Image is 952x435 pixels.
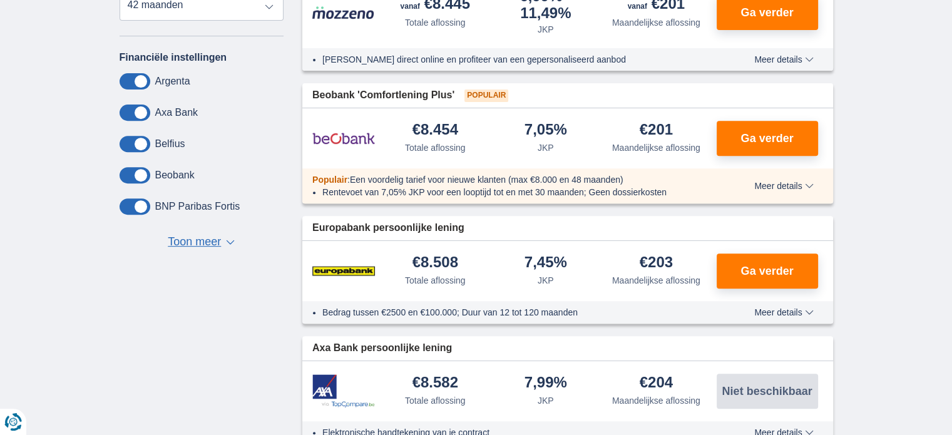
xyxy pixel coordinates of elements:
div: Totale aflossing [405,16,466,29]
div: : [302,173,719,186]
button: Niet beschikbaar [717,374,818,409]
div: €201 [640,122,673,139]
label: BNP Paribas Fortis [155,201,240,212]
div: €203 [640,255,673,272]
span: Niet beschikbaar [722,386,812,397]
span: Ga verder [740,7,793,18]
img: product.pl.alt Beobank [312,123,375,154]
button: Ga verder [717,121,818,156]
div: Maandelijkse aflossing [612,394,700,407]
span: Beobank 'Comfortlening Plus' [312,88,454,103]
div: 7,99% [525,375,567,392]
span: Toon meer [168,234,221,250]
button: Meer details [745,181,822,191]
span: Meer details [754,308,813,317]
span: Meer details [754,55,813,64]
div: 7,05% [525,122,567,139]
span: Ga verder [740,133,793,144]
div: Maandelijkse aflossing [612,141,700,154]
span: Populair [312,175,347,185]
div: €8.508 [412,255,458,272]
span: ▼ [226,240,235,245]
span: Een voordelig tarief voor nieuwe klanten (max €8.000 en 48 maanden) [350,175,623,185]
div: Maandelijkse aflossing [612,16,700,29]
label: Beobank [155,170,195,181]
li: Bedrag tussen €2500 en €100.000; Duur van 12 tot 120 maanden [322,306,709,319]
button: Meer details [745,307,822,317]
div: JKP [538,141,554,154]
label: Belfius [155,138,185,150]
button: Ga verder [717,253,818,289]
label: Argenta [155,76,190,87]
div: Totale aflossing [405,394,466,407]
div: 7,45% [525,255,567,272]
div: €204 [640,375,673,392]
span: Europabank persoonlijke lening [312,221,464,235]
div: €8.454 [412,122,458,139]
img: product.pl.alt Mozzeno [312,6,375,19]
button: Meer details [745,54,822,64]
img: product.pl.alt Axa Bank [312,374,375,407]
button: Toon meer ▼ [164,233,238,251]
div: JKP [538,23,554,36]
li: [PERSON_NAME] direct online en profiteer van een gepersonaliseerd aanbod [322,53,709,66]
div: Maandelijkse aflossing [612,274,700,287]
li: Rentevoet van 7,05% JKP voor een looptijd tot en met 30 maanden; Geen dossierkosten [322,186,709,198]
div: JKP [538,394,554,407]
span: Populair [464,90,508,102]
label: Financiële instellingen [120,52,227,63]
span: Ga verder [740,265,793,277]
div: JKP [538,274,554,287]
span: Axa Bank persoonlijke lening [312,341,452,356]
div: €8.582 [412,375,458,392]
span: Meer details [754,182,813,190]
img: product.pl.alt Europabank [312,255,375,287]
label: Axa Bank [155,107,198,118]
div: Totale aflossing [405,274,466,287]
div: Totale aflossing [405,141,466,154]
